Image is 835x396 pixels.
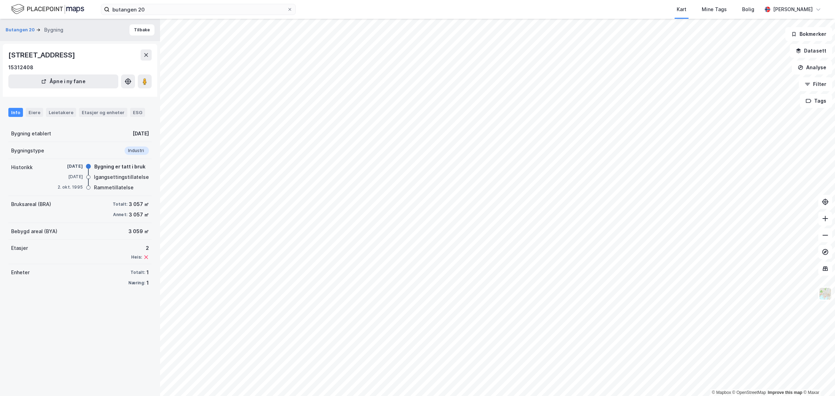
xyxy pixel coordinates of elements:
[94,173,149,181] div: Igangsettingstillatelse
[46,108,76,117] div: Leietakere
[128,227,149,236] div: 3 059 ㎡
[6,26,36,33] button: Butangen 20
[819,287,832,300] img: Z
[146,268,149,277] div: 1
[773,5,813,14] div: [PERSON_NAME]
[800,363,835,396] iframe: Chat Widget
[55,184,83,190] div: 2. okt. 1995
[702,5,727,14] div: Mine Tags
[11,146,44,155] div: Bygningstype
[800,363,835,396] div: Kontrollprogram for chat
[55,163,83,169] div: [DATE]
[129,211,149,219] div: 3 057 ㎡
[768,390,802,395] a: Improve this map
[11,268,30,277] div: Enheter
[742,5,754,14] div: Bolig
[792,61,832,74] button: Analyse
[44,26,63,34] div: Bygning
[8,108,23,117] div: Info
[146,279,149,287] div: 1
[130,108,145,117] div: ESG
[131,254,142,260] div: Heis:
[790,44,832,58] button: Datasett
[26,108,43,117] div: Eiere
[712,390,731,395] a: Mapbox
[110,4,287,15] input: Søk på adresse, matrikkel, gårdeiere, leietakere eller personer
[800,94,832,108] button: Tags
[8,74,118,88] button: Åpne i ny fane
[131,244,149,252] div: 2
[82,109,125,116] div: Etasjer og enheter
[128,280,145,286] div: Næring:
[133,129,149,138] div: [DATE]
[113,201,127,207] div: Totalt:
[785,27,832,41] button: Bokmerker
[8,49,77,61] div: [STREET_ADDRESS]
[55,174,83,180] div: [DATE]
[11,3,84,15] img: logo.f888ab2527a4732fd821a326f86c7f29.svg
[113,212,127,217] div: Annet:
[799,77,832,91] button: Filter
[11,227,57,236] div: Bebygd areal (BYA)
[677,5,686,14] div: Kart
[8,63,33,72] div: 15312408
[129,24,154,35] button: Tilbake
[94,163,145,171] div: Bygning er tatt i bruk
[130,270,145,275] div: Totalt:
[11,200,51,208] div: Bruksareal (BRA)
[11,129,51,138] div: Bygning etablert
[11,163,33,172] div: Historikk
[11,244,28,252] div: Etasjer
[129,200,149,208] div: 3 057 ㎡
[732,390,766,395] a: OpenStreetMap
[94,183,134,192] div: Rammetillatelse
